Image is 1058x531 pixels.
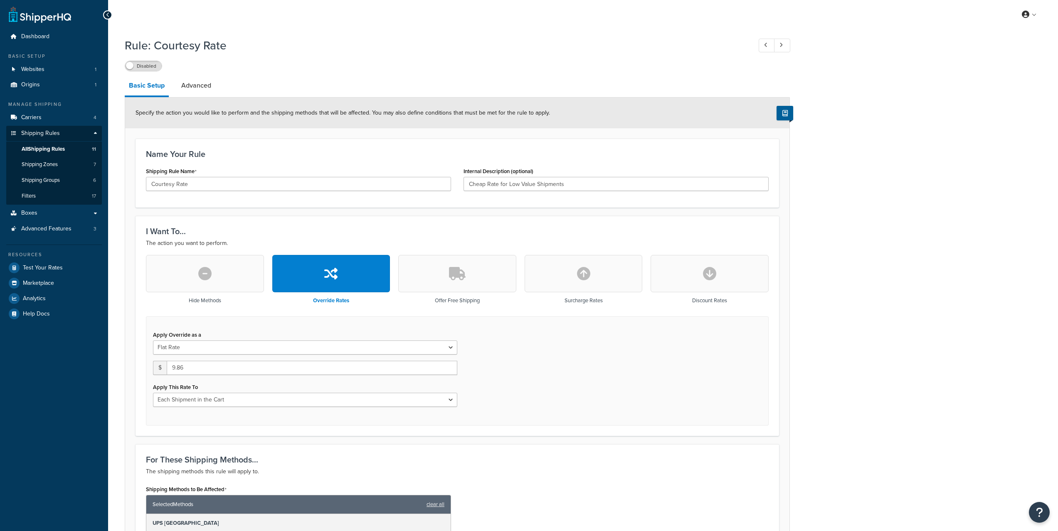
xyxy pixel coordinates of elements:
[94,161,96,168] span: 7
[6,157,102,172] li: Shipping Zones
[146,467,769,477] p: The shipping methods this rule will apply to.
[565,298,603,303] h3: Surcharge Rates
[6,306,102,321] a: Help Docs
[6,142,102,157] a: AllShipping Rules11
[125,37,743,54] h1: Rule: Courtesy Rate
[22,161,58,168] span: Shipping Zones
[94,114,96,121] span: 4
[92,146,96,153] span: 11
[464,168,533,174] label: Internal Description (optional)
[189,298,221,303] h3: Hide Methods
[6,260,102,275] a: Test Your Rates
[6,110,102,125] li: Carriers
[6,173,102,188] a: Shipping Groups6
[313,298,349,303] h3: Override Rates
[6,53,102,60] div: Basic Setup
[777,106,793,120] button: Show Help Docs
[146,168,197,175] label: Shipping Rule Name
[759,39,775,52] a: Previous Record
[774,39,790,52] a: Next Record
[21,114,42,121] span: Carriers
[153,332,201,338] label: Apply Override as a
[6,157,102,172] a: Shipping Zones7
[6,291,102,306] a: Analytics
[6,77,102,93] li: Origins
[6,62,102,77] a: Websites1
[6,188,102,204] li: Filters
[22,193,36,200] span: Filters
[23,280,54,287] span: Marketplace
[136,108,550,117] span: Specify the action you would like to perform and the shipping methods that will be affected. You ...
[146,455,769,464] h3: For These Shipping Methods...
[177,76,215,95] a: Advanced
[6,276,102,291] a: Marketplace
[692,298,727,303] h3: Discount Rates
[21,210,37,217] span: Boxes
[95,81,96,88] span: 1
[146,149,769,159] h3: Name Your Rule
[153,361,167,375] span: $
[23,311,50,318] span: Help Docs
[6,173,102,188] li: Shipping Groups
[21,66,44,73] span: Websites
[21,33,49,40] span: Dashboard
[6,206,102,221] a: Boxes
[23,295,46,302] span: Analytics
[21,225,72,232] span: Advanced Features
[6,221,102,237] li: Advanced Features
[23,264,63,272] span: Test Your Rates
[6,62,102,77] li: Websites
[153,499,422,510] span: Selected Methods
[125,61,162,71] label: Disabled
[6,188,102,204] a: Filters17
[6,251,102,258] div: Resources
[95,66,96,73] span: 1
[93,177,96,184] span: 6
[153,384,198,390] label: Apply This Rate To
[94,225,96,232] span: 3
[146,486,227,493] label: Shipping Methods to Be Affected
[21,130,60,137] span: Shipping Rules
[6,29,102,44] a: Dashboard
[146,238,769,248] p: The action you want to perform.
[435,298,480,303] h3: Offer Free Shipping
[22,146,65,153] span: All Shipping Rules
[6,221,102,237] a: Advanced Features3
[6,110,102,125] a: Carriers4
[6,126,102,141] a: Shipping Rules
[6,77,102,93] a: Origins1
[146,227,769,236] h3: I Want To...
[6,126,102,205] li: Shipping Rules
[92,193,96,200] span: 17
[21,81,40,88] span: Origins
[1029,502,1050,523] button: Open Resource Center
[125,76,169,97] a: Basic Setup
[22,177,60,184] span: Shipping Groups
[6,101,102,108] div: Manage Shipping
[427,499,444,510] a: clear all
